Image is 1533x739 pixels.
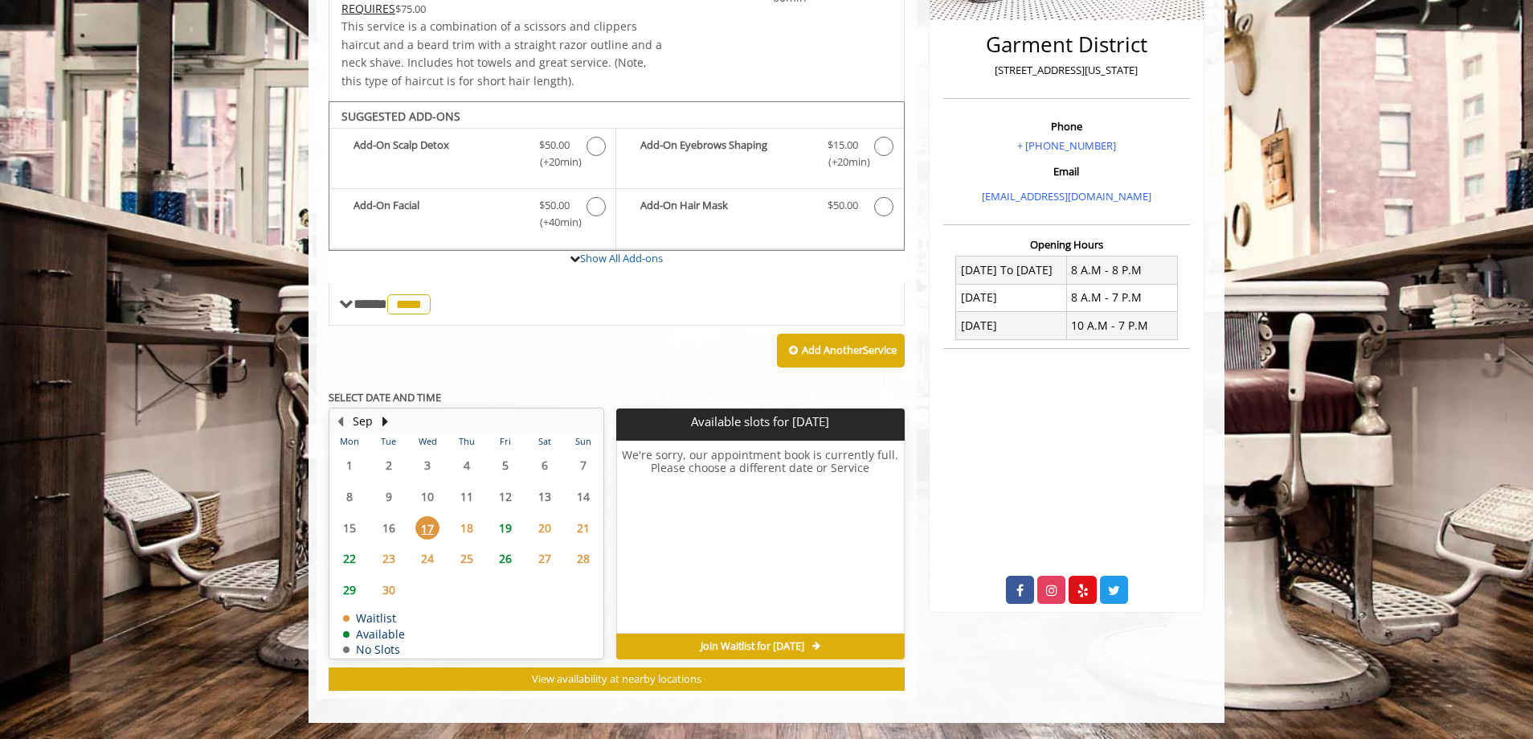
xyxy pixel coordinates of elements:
[564,512,603,544] td: Select day21
[828,137,858,154] span: $15.00
[532,671,701,686] span: View availability at nearby locations
[819,154,866,170] span: (+20min )
[1066,312,1177,339] td: 10 A.M - 7 P.M
[337,137,607,174] label: Add-On Scalp Detox
[947,62,1186,79] p: [STREET_ADDRESS][US_STATE]
[956,312,1067,339] td: [DATE]
[415,547,439,570] span: 24
[486,433,525,450] th: Fri
[943,239,1190,250] h3: Opening Hours
[580,251,663,265] a: Show All Add-ons
[337,547,362,570] span: 22
[330,574,369,606] td: Select day29
[564,433,603,450] th: Sun
[329,101,905,251] div: The Made Man Haircut And Beard Trim Add-onS
[333,413,346,430] button: Previous Month
[531,214,578,231] span: (+40min )
[354,197,523,231] b: Add-On Facial
[408,544,447,575] td: Select day24
[777,334,905,367] button: Add AnotherService
[341,1,395,16] span: This service needs some Advance to be paid before we block your appointment
[369,433,407,450] th: Tue
[447,512,485,544] td: Select day18
[343,612,405,624] td: Waitlist
[337,578,362,601] span: 29
[956,257,1067,284] td: [DATE] To [DATE]
[624,137,895,174] label: Add-On Eyebrows Shaping
[343,643,405,655] td: No Slots
[329,390,441,404] b: SELECT DATE AND TIME
[354,137,523,170] b: Add-On Scalp Detox
[525,512,563,544] td: Select day20
[533,516,557,540] span: 20
[329,667,905,691] button: View availability at nearby locations
[447,433,485,450] th: Thu
[539,197,570,214] span: $50.00
[377,578,401,601] span: 30
[369,544,407,575] td: Select day23
[486,544,525,575] td: Select day26
[486,512,525,544] td: Select day19
[493,516,517,540] span: 19
[947,166,1186,177] h3: Email
[802,343,897,357] b: Add Another Service
[455,547,479,570] span: 25
[701,640,804,653] span: Join Waitlist for [DATE]
[415,516,439,540] span: 17
[408,512,447,544] td: Select day17
[956,284,1067,311] td: [DATE]
[341,18,664,90] p: This service is a combination of a scissors and clippers haircut and a beard trim with a straight...
[525,544,563,575] td: Select day27
[330,544,369,575] td: Select day22
[1066,284,1177,311] td: 8 A.M - 7 P.M
[539,137,570,154] span: $50.00
[947,33,1186,56] h2: Garment District
[493,547,517,570] span: 26
[408,433,447,450] th: Wed
[1066,257,1177,284] td: 8 A.M - 8 P.M
[337,197,607,235] label: Add-On Facial
[564,544,603,575] td: Select day28
[343,628,405,640] td: Available
[341,109,460,124] b: SUGGESTED ADD-ONS
[828,197,858,214] span: $50.00
[330,433,369,450] th: Mon
[624,197,895,220] label: Add-On Hair Mask
[531,154,578,170] span: (+20min )
[447,544,485,575] td: Select day25
[617,449,903,627] h6: We're sorry, our appointment book is currently full. Please choose a different date or Service
[455,516,479,540] span: 18
[982,189,1151,203] a: [EMAIL_ADDRESS][DOMAIN_NAME]
[947,121,1186,132] h3: Phone
[533,547,557,570] span: 27
[640,197,811,216] b: Add-On Hair Mask
[525,433,563,450] th: Sat
[378,413,391,430] button: Next Month
[571,547,595,570] span: 28
[377,547,401,570] span: 23
[353,413,373,430] button: Sep
[640,137,811,170] b: Add-On Eyebrows Shaping
[369,574,407,606] td: Select day30
[623,415,897,429] p: Available slots for [DATE]
[1017,138,1116,153] a: + [PHONE_NUMBER]
[571,516,595,540] span: 21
